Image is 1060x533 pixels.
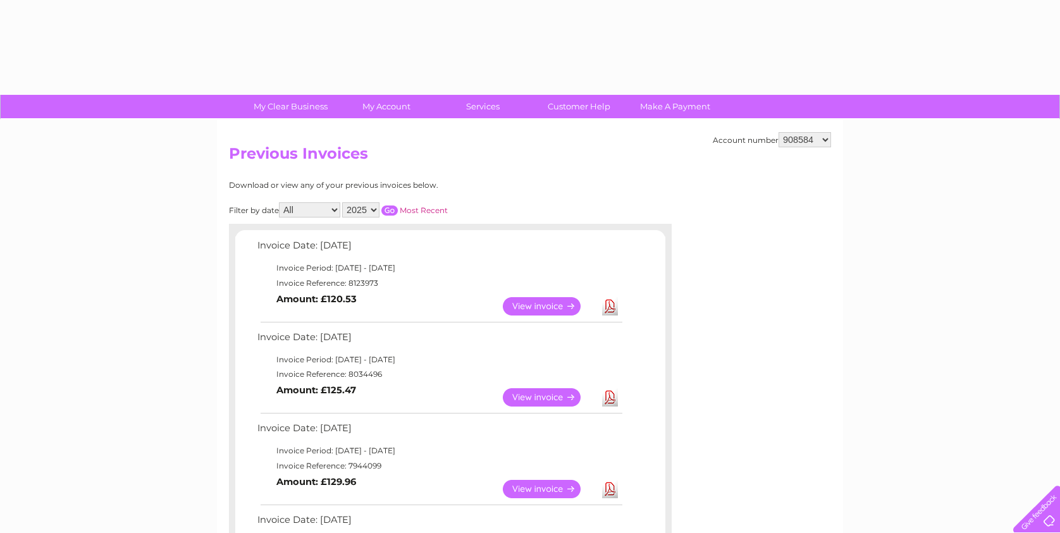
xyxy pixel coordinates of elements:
a: Most Recent [400,205,448,215]
a: Download [602,480,618,498]
a: My Account [335,95,439,118]
div: Filter by date [229,202,561,217]
div: Download or view any of your previous invoices below. [229,181,561,190]
td: Invoice Reference: 8034496 [254,367,624,382]
td: Invoice Date: [DATE] [254,329,624,352]
a: My Clear Business [238,95,343,118]
a: Download [602,297,618,316]
b: Amount: £129.96 [276,476,356,487]
td: Invoice Reference: 8123973 [254,276,624,291]
b: Amount: £120.53 [276,293,357,305]
div: Account number [713,132,831,147]
h2: Previous Invoices [229,145,831,169]
a: Customer Help [527,95,631,118]
td: Invoice Date: [DATE] [254,420,624,443]
td: Invoice Period: [DATE] - [DATE] [254,443,624,458]
a: View [503,480,596,498]
a: View [503,388,596,407]
a: View [503,297,596,316]
a: Services [431,95,535,118]
td: Invoice Period: [DATE] - [DATE] [254,260,624,276]
a: Make A Payment [623,95,727,118]
b: Amount: £125.47 [276,384,356,396]
a: Download [602,388,618,407]
td: Invoice Reference: 7944099 [254,458,624,474]
td: Invoice Period: [DATE] - [DATE] [254,352,624,367]
td: Invoice Date: [DATE] [254,237,624,260]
